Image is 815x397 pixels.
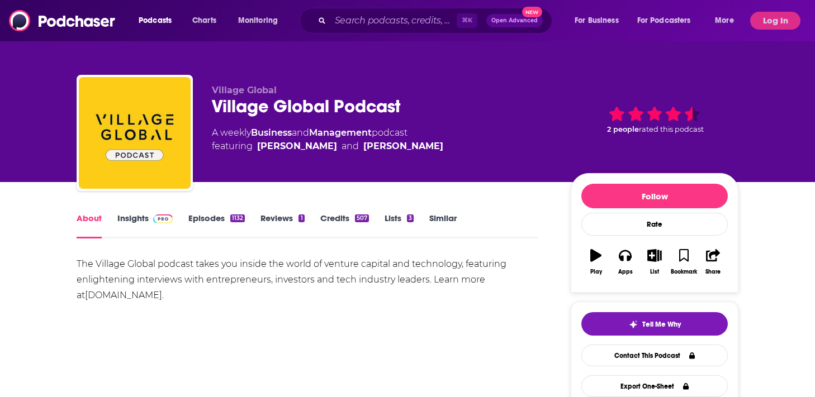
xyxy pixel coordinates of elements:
a: Charts [185,12,223,30]
button: open menu [630,12,707,30]
div: Bookmark [671,269,697,275]
span: Podcasts [139,13,172,28]
button: Play [581,242,610,282]
div: A weekly podcast [212,126,443,153]
a: Brianne Kimmel [363,140,443,153]
button: tell me why sparkleTell Me Why [581,312,728,336]
span: Charts [192,13,216,28]
div: Apps [618,269,633,275]
img: Podchaser - Follow, Share and Rate Podcasts [9,10,116,31]
button: open menu [707,12,748,30]
a: InsightsPodchaser Pro [117,213,173,238]
span: Village Global [212,85,277,95]
a: Contact This Podcast [581,345,728,366]
span: New [522,7,542,17]
div: The Village Global podcast takes you inside the world of venture capital and technology, featurin... [77,256,538,303]
div: 507 [355,214,369,222]
img: tell me why sparkle [629,320,638,329]
span: More [715,13,734,28]
input: Search podcasts, credits, & more... [330,12,457,30]
div: 2 peoplerated this podcast [571,85,738,154]
span: rated this podcast [639,125,704,133]
button: Open AdvancedNew [486,14,543,27]
span: For Business [575,13,619,28]
a: About [77,213,102,238]
button: open menu [131,12,186,30]
button: Share [699,242,728,282]
a: Erik Torenberg [257,140,337,153]
button: open menu [567,12,633,30]
a: Episodes1132 [188,213,245,238]
button: Export One-Sheet [581,375,728,397]
span: Open Advanced [491,18,538,23]
button: Apps [610,242,639,282]
div: Play [590,269,602,275]
div: 1132 [230,214,245,222]
button: Log In [750,12,800,30]
span: 2 people [607,125,639,133]
span: For Podcasters [637,13,691,28]
a: Credits507 [320,213,369,238]
div: Share [705,269,721,275]
span: featuring [212,140,443,153]
span: ⌘ K [457,13,477,28]
a: Reviews1 [260,213,304,238]
a: Lists3 [385,213,414,238]
img: Podchaser Pro [153,214,173,223]
a: Management [309,127,372,138]
span: Tell Me Why [642,320,681,329]
button: List [640,242,669,282]
a: [DOMAIN_NAME] [85,290,162,300]
div: List [650,269,659,275]
a: Business [251,127,292,138]
button: Follow [581,184,728,208]
span: Monitoring [238,13,278,28]
a: Similar [429,213,457,238]
div: 3 [407,214,414,222]
img: Village Global Podcast [79,77,191,189]
span: and [292,127,309,138]
span: and [342,140,359,153]
button: Bookmark [669,242,698,282]
div: 1 [298,214,304,222]
button: open menu [230,12,292,30]
div: Rate [581,213,728,236]
div: Search podcasts, credits, & more... [310,8,563,34]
